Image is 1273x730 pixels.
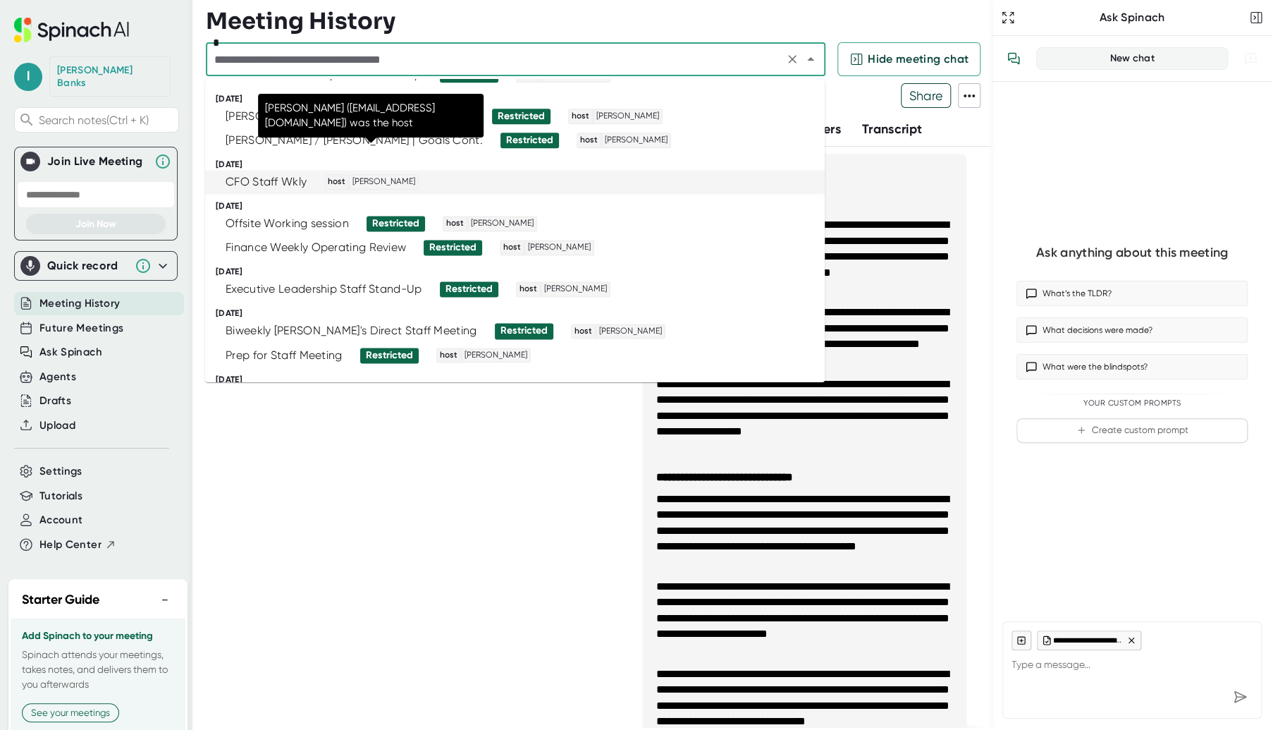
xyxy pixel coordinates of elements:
span: Search notes (Ctrl + K) [39,114,175,127]
span: host [572,325,594,338]
div: [PERSON_NAME] | [PERSON_NAME] | Biweekly 1:1 [226,109,474,123]
div: Ask anything about this meeting [1036,245,1228,261]
div: New chat [1045,52,1219,65]
span: Join Now [75,218,116,230]
button: Join Now [26,214,166,234]
div: Restricted [506,134,553,147]
button: Create custom prompt [1016,418,1248,443]
div: [DATE] [216,159,825,170]
button: Help Center [39,537,116,553]
span: [PERSON_NAME] [469,217,536,230]
button: Expand to Ask Spinach page [998,8,1018,28]
span: host [444,217,466,230]
div: CFO Staff Wkly [226,175,307,189]
span: host [326,176,348,188]
span: host [570,110,591,123]
div: Restricted [445,283,493,296]
div: Send message [1227,684,1253,710]
div: Finance Weekly Operating Review [226,241,406,255]
button: Future Meetings [39,320,123,336]
button: Settings [39,463,82,480]
div: [DATE] [216,201,825,212]
button: Drafts [39,393,71,409]
span: Share [902,83,950,108]
button: What’s the TLDR? [1016,281,1248,306]
div: [DATE] [216,94,825,104]
h3: Meeting History [206,8,395,35]
div: Join Live MeetingJoin Live Meeting [20,147,171,176]
button: Ask Spinach [39,344,102,360]
div: [DATE] [216,267,825,277]
span: host [517,283,539,296]
span: Help Center [39,537,102,553]
span: host [578,134,600,147]
h3: Add Spinach to your meeting [22,631,174,642]
span: host [501,241,523,254]
span: Transcript [862,121,923,137]
span: [PERSON_NAME] [542,283,609,296]
img: Join Live Meeting [23,154,37,169]
div: Restricted [429,241,476,254]
span: [PERSON_NAME] [526,241,593,254]
button: Close [801,49,820,69]
span: Hide meeting chat [868,51,968,68]
p: Spinach attends your meetings, takes notes, and delivers them to you afterwards [22,647,174,692]
button: See your meetings [22,703,119,722]
div: [PERSON_NAME] / [PERSON_NAME] | Goals Cont. [226,133,483,147]
button: Share [901,83,951,108]
button: Clear [782,49,802,69]
span: [PERSON_NAME] [603,134,670,147]
button: Hide meeting chat [837,42,980,76]
span: [PERSON_NAME] [462,349,529,362]
button: What decisions were made? [1016,317,1248,343]
div: Restricted [500,324,548,337]
h2: Starter Guide [22,590,99,609]
span: host [438,349,460,362]
div: Executive Leadership Staff Stand-Up [226,282,422,296]
div: [DATE] [216,375,825,385]
div: Prep for Staff Meeting [226,348,343,363]
span: [PERSON_NAME] [594,110,661,123]
button: Agents [39,369,76,385]
div: Offsite Working session [226,217,349,231]
button: Upload [39,418,75,434]
div: Lisa Banks [57,64,163,89]
div: Biweekly [PERSON_NAME]'s Direct Staff Meeting [226,324,477,338]
span: [PERSON_NAME] [350,176,417,188]
span: [PERSON_NAME] [597,325,664,338]
button: What were the blindspots? [1016,354,1248,379]
div: Restricted [372,217,419,230]
button: Transcript [862,120,923,139]
div: Join Live Meeting [47,154,147,169]
div: Quick record [20,252,171,280]
div: Restricted [498,110,545,123]
div: [DATE] [216,308,825,319]
button: Account [39,512,82,528]
button: View conversation history [1000,44,1028,73]
div: Your Custom Prompts [1016,399,1248,408]
button: Close conversation sidebar [1246,8,1266,28]
div: Quick record [47,259,128,273]
button: − [156,590,174,610]
div: Ask Spinach [1018,11,1246,25]
div: Restricted [366,349,413,362]
button: Meeting History [39,296,120,312]
button: Tutorials [39,488,82,504]
span: l [14,63,42,91]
